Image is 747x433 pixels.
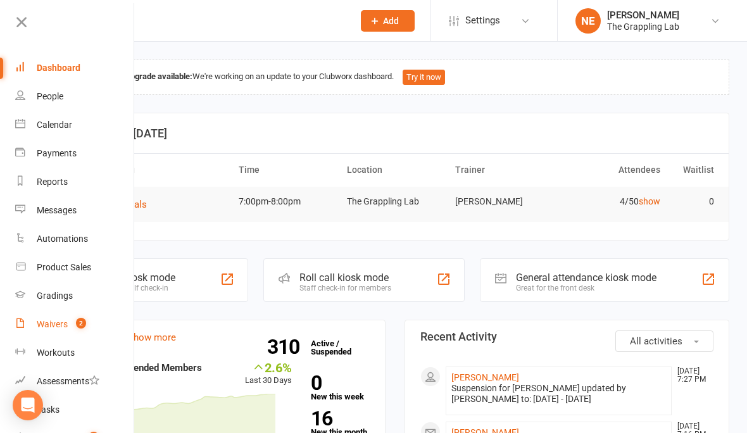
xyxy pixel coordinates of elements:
a: Workouts [15,339,135,367]
div: Suspension for [PERSON_NAME] updated by [PERSON_NAME] to: [DATE] - [DATE] [451,383,666,405]
strong: Dashboard upgrade available: [85,72,192,81]
a: Assessments [15,367,135,396]
div: The Grappling Lab [607,21,679,32]
div: Assessments [37,376,99,386]
th: Trainer [449,154,558,186]
div: Payments [37,148,77,158]
td: 0 [666,187,720,216]
div: Messages [37,205,77,215]
a: Gradings [15,282,135,310]
h3: Members [77,330,370,343]
div: Staff check-in for members [299,284,391,292]
strong: 16 [311,409,365,428]
td: The Grappling Lab [341,187,449,216]
div: [PERSON_NAME] [607,9,679,21]
a: Dashboard [15,54,135,82]
div: Product Sales [37,262,91,272]
a: show [639,196,660,206]
button: Try it now [403,70,445,85]
th: Waitlist [666,154,720,186]
div: Gradings [37,291,73,301]
h3: Recent Activity [420,330,713,343]
div: Reports [37,177,68,187]
td: 7:00pm-8:00pm [233,187,341,216]
div: Class kiosk mode [97,272,175,284]
div: Last 30 Days [245,360,292,387]
span: Settings [465,6,500,35]
div: General attendance kiosk mode [516,272,656,284]
th: Attendees [558,154,666,186]
td: 4/50 [558,187,666,216]
a: [PERSON_NAME] [451,372,519,382]
span: Add [383,16,399,26]
a: Automations [15,225,135,253]
div: Great for the front desk [516,284,656,292]
a: show more [129,332,176,343]
th: Time [233,154,341,186]
a: Product Sales [15,253,135,282]
a: People [15,82,135,111]
input: Search... [75,12,344,30]
button: Add [361,10,415,32]
div: Tasks [37,405,60,415]
span: All activities [630,336,682,347]
th: Event/Booking [70,154,233,186]
a: Messages [15,196,135,225]
div: Member self check-in [97,284,175,292]
a: 310Active / Suspended [304,330,360,365]
a: Waivers 2 [15,310,135,339]
div: Automations [37,234,88,244]
a: 0New this week [311,373,370,401]
a: Tasks [15,396,135,424]
div: Dashboard [37,63,80,73]
strong: 310 [267,337,304,356]
div: Calendar [37,120,72,130]
a: Reports [15,168,135,196]
a: Payments [15,139,135,168]
strong: 0 [311,373,365,392]
th: Location [341,154,449,186]
div: We're working on an update to your Clubworx dashboard. [61,60,729,95]
strong: Active / Suspended Members [77,362,202,373]
div: Open Intercom Messenger [13,390,43,420]
td: [PERSON_NAME] [449,187,558,216]
div: NE [575,8,601,34]
h3: Coming up [DATE] [75,127,715,140]
time: [DATE] 7:27 PM [671,367,713,384]
button: All activities [615,330,713,352]
div: People [37,91,63,101]
div: Workouts [37,348,75,358]
a: Calendar [15,111,135,139]
div: Roll call kiosk mode [299,272,391,284]
div: Waivers [37,319,68,329]
div: 2.6% [245,360,292,374]
span: 2 [76,318,86,329]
